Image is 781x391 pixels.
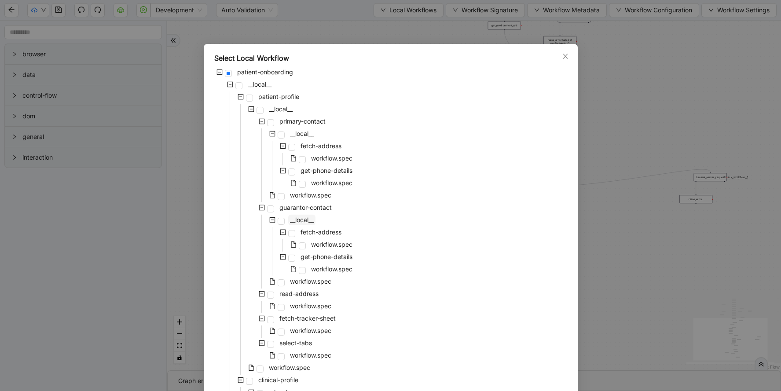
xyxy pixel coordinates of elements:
[311,265,352,273] span: workflow.spec
[290,155,297,161] span: file
[257,91,301,102] span: patient-profile
[290,302,331,310] span: workflow.spec
[288,350,333,361] span: workflow.spec
[301,253,352,260] span: get-phone-details
[258,376,298,384] span: clinical-profile
[235,67,295,77] span: patient-onboarding
[259,291,265,297] span: minus-square
[238,377,244,383] span: minus-square
[299,141,343,151] span: fetch-address
[267,362,312,373] span: workflow.spec
[280,254,286,260] span: minus-square
[269,278,275,285] span: file
[288,215,315,225] span: __local__
[288,190,333,201] span: workflow.spec
[246,79,273,90] span: __local__
[290,327,331,334] span: workflow.spec
[309,178,354,188] span: workflow.spec
[267,104,294,114] span: __local__
[311,241,352,248] span: workflow.spec
[259,118,265,124] span: minus-square
[280,143,286,149] span: minus-square
[278,338,314,348] span: select-tabs
[269,352,275,358] span: file
[269,328,275,334] span: file
[288,301,333,311] span: workflow.spec
[311,179,352,186] span: workflow.spec
[269,131,275,137] span: minus-square
[280,168,286,174] span: minus-square
[248,365,254,371] span: file
[288,128,315,139] span: __local__
[257,375,300,385] span: clinical-profile
[279,290,319,297] span: read-address
[311,154,352,162] span: workflow.spec
[290,266,297,272] span: file
[290,278,331,285] span: workflow.spec
[269,217,275,223] span: minus-square
[301,142,341,150] span: fetch-address
[279,117,326,125] span: primary-contact
[214,53,567,63] div: Select Local Workflow
[259,205,265,211] span: minus-square
[562,53,569,60] span: close
[299,227,343,238] span: fetch-address
[279,204,332,211] span: guarantor-contact
[290,191,331,199] span: workflow.spec
[280,229,286,235] span: minus-square
[259,340,265,346] span: minus-square
[301,228,341,236] span: fetch-address
[561,51,570,61] button: Close
[299,252,354,262] span: get-phone-details
[248,80,271,88] span: __local__
[269,105,293,113] span: __local__
[258,93,299,100] span: patient-profile
[290,351,331,359] span: workflow.spec
[301,167,352,174] span: get-phone-details
[259,315,265,322] span: minus-square
[309,239,354,250] span: workflow.spec
[290,216,314,223] span: __local__
[290,241,297,248] span: file
[288,276,333,287] span: workflow.spec
[237,68,293,76] span: patient-onboarding
[278,202,334,213] span: guarantor-contact
[290,130,314,137] span: __local__
[238,94,244,100] span: minus-square
[269,364,310,371] span: workflow.spec
[278,116,327,127] span: primary-contact
[216,69,223,75] span: minus-square
[278,289,320,299] span: read-address
[299,165,354,176] span: get-phone-details
[309,264,354,274] span: workflow.spec
[278,313,337,324] span: fetch-tracker-sheet
[227,81,233,88] span: minus-square
[309,153,354,164] span: workflow.spec
[269,192,275,198] span: file
[269,303,275,309] span: file
[290,180,297,186] span: file
[279,314,336,322] span: fetch-tracker-sheet
[288,325,333,336] span: workflow.spec
[279,339,312,347] span: select-tabs
[248,106,254,112] span: minus-square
